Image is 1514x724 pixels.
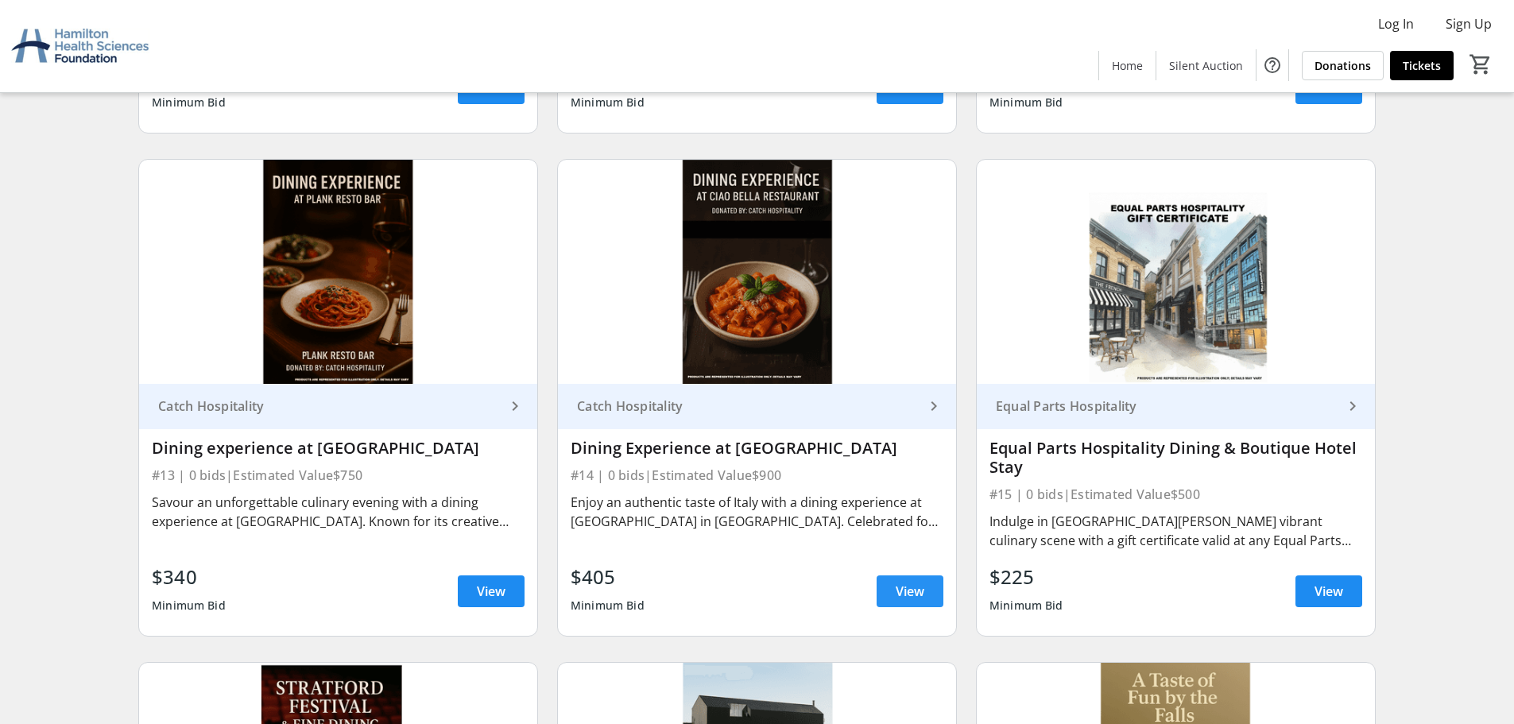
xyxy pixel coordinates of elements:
[1378,14,1414,33] span: Log In
[571,464,943,486] div: #14 | 0 bids | Estimated Value $900
[571,563,645,591] div: $405
[977,384,1375,429] a: Equal Parts Hospitality
[1365,11,1427,37] button: Log In
[152,464,525,486] div: #13 | 0 bids | Estimated Value $750
[1295,575,1362,607] a: View
[458,575,525,607] a: View
[989,563,1063,591] div: $225
[1315,57,1371,74] span: Donations
[1156,51,1256,80] a: Silent Auction
[989,439,1362,477] div: Equal Parts Hospitality Dining & Boutique Hotel Stay
[152,591,226,620] div: Minimum Bid
[1169,57,1243,74] span: Silent Auction
[1390,51,1454,80] a: Tickets
[1343,397,1362,416] mat-icon: keyboard_arrow_right
[924,397,943,416] mat-icon: keyboard_arrow_right
[152,88,226,117] div: Minimum Bid
[571,398,924,414] div: Catch Hospitality
[558,160,956,384] img: Dining Experience at Ciao Bella Restaurant
[477,582,505,601] span: View
[1446,14,1492,33] span: Sign Up
[1295,72,1362,104] a: View
[877,575,943,607] a: View
[505,397,525,416] mat-icon: keyboard_arrow_right
[1099,51,1156,80] a: Home
[989,398,1343,414] div: Equal Parts Hospitality
[977,160,1375,384] img: Equal Parts Hospitality Dining & Boutique Hotel Stay
[10,6,151,86] img: Hamilton Health Sciences Foundation's Logo
[558,384,956,429] a: Catch Hospitality
[152,439,525,458] div: Dining experience at [GEOGRAPHIC_DATA]
[1257,49,1288,81] button: Help
[1112,57,1143,74] span: Home
[139,384,537,429] a: Catch Hospitality
[1302,51,1384,80] a: Donations
[1315,582,1343,601] span: View
[989,483,1362,505] div: #15 | 0 bids | Estimated Value $500
[989,591,1063,620] div: Minimum Bid
[571,591,645,620] div: Minimum Bid
[1403,57,1441,74] span: Tickets
[571,439,943,458] div: Dining Experience at [GEOGRAPHIC_DATA]
[139,160,537,384] img: Dining experience at Plank Restaurant
[989,512,1362,550] div: Indulge in [GEOGRAPHIC_DATA][PERSON_NAME] vibrant culinary scene with a gift certificate valid at...
[458,72,525,104] a: View
[1466,50,1495,79] button: Cart
[571,88,645,117] div: Minimum Bid
[152,563,226,591] div: $340
[571,493,943,531] div: Enjoy an authentic taste of Italy with a dining experience at [GEOGRAPHIC_DATA] in [GEOGRAPHIC_DA...
[989,88,1063,117] div: Minimum Bid
[896,582,924,601] span: View
[152,493,525,531] div: Savour an unforgettable culinary evening with a dining experience at [GEOGRAPHIC_DATA]. Known for...
[877,72,943,104] a: View
[152,398,505,414] div: Catch Hospitality
[1433,11,1504,37] button: Sign Up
